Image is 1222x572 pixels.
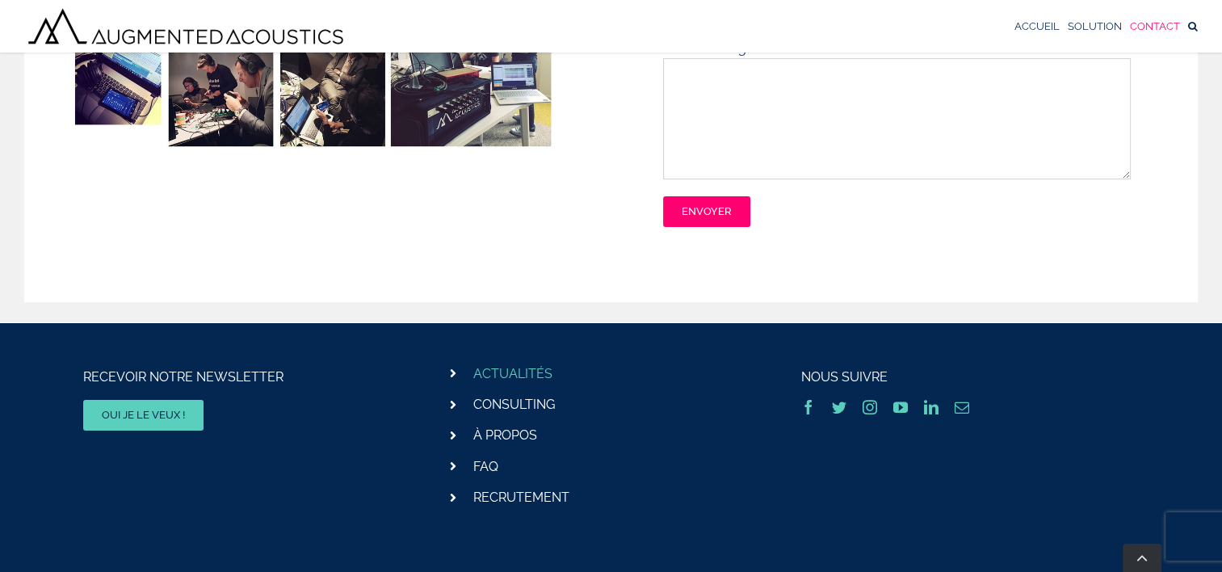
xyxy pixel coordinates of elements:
[863,400,877,414] a: instagram
[801,368,1139,387] p: NOUS SUIVRE
[663,40,1131,125] label: Votre message*
[663,196,750,227] input: Envoyer
[473,366,552,381] a: ACTUALITÉS
[83,368,421,387] p: RECEVOIR NOTRE NEWSLETTER
[924,400,939,414] a: linkedin
[83,400,204,431] a: OUI JE LE VEUX !
[24,5,347,48] img: Augmented Acoustics Logo
[473,427,537,443] a: À PROPOS
[473,397,555,412] a: CONSULTING
[663,58,1131,179] textarea: Votre message*
[1068,21,1122,32] span: SOLUTION
[1130,21,1180,32] span: CONTACT
[102,409,185,422] span: OUI JE LE VEUX !
[955,400,969,414] a: mail
[1014,21,1060,32] span: ACCUEIL
[473,459,498,474] a: FAQ
[832,400,846,414] a: twitter
[893,400,908,414] a: youtube
[801,400,816,414] a: facebook
[473,490,569,505] a: RECRUTEMENT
